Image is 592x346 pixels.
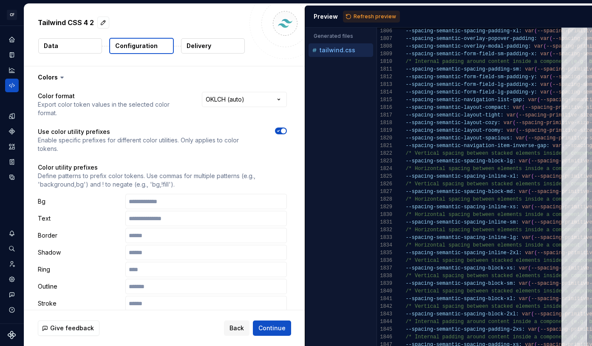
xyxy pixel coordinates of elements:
span: ( [528,158,531,164]
p: Enable specific prefixes for different color utilities. Only applies to color tokens. [38,136,260,153]
span: ( [550,36,552,42]
span: /* Horizontal spacing between elements inside a co [405,212,558,218]
div: 1843 [377,310,392,318]
span: var [552,143,562,149]
div: 1824 [377,165,392,173]
span: var [540,36,550,42]
span: var [507,112,516,118]
span: ( [534,66,537,72]
span: var [507,128,516,133]
div: 1835 [377,249,392,257]
div: 1813 [377,81,392,88]
div: Search ⌘K [5,242,19,255]
p: tailwind.css [320,47,355,54]
span: ( [537,326,540,332]
div: 1831 [377,218,392,226]
span: var [540,74,550,80]
span: ( [525,135,528,141]
div: 1811 [377,65,392,73]
a: Assets [5,140,19,153]
span: /* Internal padding around content inside a compon [405,319,558,325]
span: --spacing-semantic-spacing-inline-2xl: [405,250,522,256]
span: /* Vertical spacing between stacked elements insid [405,258,558,264]
div: 1836 [377,257,392,264]
span: /* Vertical spacing between stacked elements insid [405,150,558,156]
span: var [516,135,525,141]
button: Give feedback [38,320,99,336]
button: Delivery [181,38,245,54]
span: Back [229,324,244,332]
button: Notifications [5,227,19,240]
a: Data sources [5,170,19,184]
span: --spacing-semantic-spacing-block-md: [405,189,516,195]
div: Storybook stories [5,155,19,169]
span: ( [528,189,531,195]
button: Data [38,38,102,54]
div: 1816 [377,104,392,111]
span: var [528,97,537,103]
div: 1815 [377,96,392,104]
button: Continue [253,320,291,336]
a: Invite team [5,257,19,271]
span: ( [516,128,518,133]
span: ( [537,97,540,103]
div: 1837 [377,264,392,272]
div: Analytics [5,63,19,77]
span: var [504,120,513,126]
span: var [519,296,528,302]
div: 1842 [377,303,392,310]
span: --spacing-semantic-form-field-sm-padding-y: [405,74,537,80]
span: --spacing-semantic-spacing-inline-lg: [405,235,518,241]
span: ( [531,235,534,241]
p: Ring [38,265,122,274]
div: 1814 [377,88,392,96]
div: 1833 [377,234,392,241]
a: Supernova Logo [8,331,16,339]
span: --spacing-semantic-spacing-block-lg: [405,158,516,164]
p: Define patterns to prefix color tokens. Use commas for multiple patterns (e.g., 'background,bg') ... [38,172,287,189]
span: --spacing-semantic-form-field-lg-padding-y: [405,89,537,95]
span: --spacing-semantic-spacing-padding-2xs: [405,326,525,332]
span: ( [516,112,518,118]
span: --spacing-semantic-spacing-block-2xl: [405,311,518,317]
a: Code automation [5,79,19,92]
span: var [522,173,531,179]
span: --spacing-semantic-spacing-padding-sm: [405,66,522,72]
div: 1812 [377,73,392,81]
p: Text [38,214,122,223]
div: 1819 [377,127,392,134]
p: Data [44,42,58,50]
span: var [519,265,528,271]
a: Design tokens [5,109,19,123]
div: 1825 [377,173,392,180]
span: var [525,28,534,34]
span: var [522,235,531,241]
span: /* Vertical spacing between stacked elements insid [405,181,558,187]
div: 1845 [377,326,392,333]
div: 1818 [377,119,392,127]
button: tailwind.css [309,45,373,55]
span: --spacing-semantic-navigation-list-gap: [405,97,525,103]
div: 1838 [377,272,392,280]
span: var [540,82,550,88]
span: var [519,189,528,195]
span: ( [522,105,525,111]
div: 1809 [377,50,392,58]
span: ( [534,250,537,256]
p: Outline [38,282,122,291]
span: var [519,281,528,286]
span: --spacing-semantic-layout-roomy: [405,128,503,133]
span: --spacing-semantic-overlay-modal-padding: [405,43,531,49]
div: 1844 [377,318,392,326]
p: Configuration [115,42,158,50]
div: 1823 [377,157,392,165]
div: Documentation [5,48,19,62]
span: /* Horizontal spacing between elements inside a co [405,227,558,233]
p: Bg [38,197,122,206]
span: --spacing-semantic-overlay-popover-padding: [405,36,537,42]
span: --spacing-semantic-spacing-block-xs: [405,265,516,271]
span: --spacing-semantic-form-field-lg-padding-x: [405,82,537,88]
span: ( [513,120,516,126]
